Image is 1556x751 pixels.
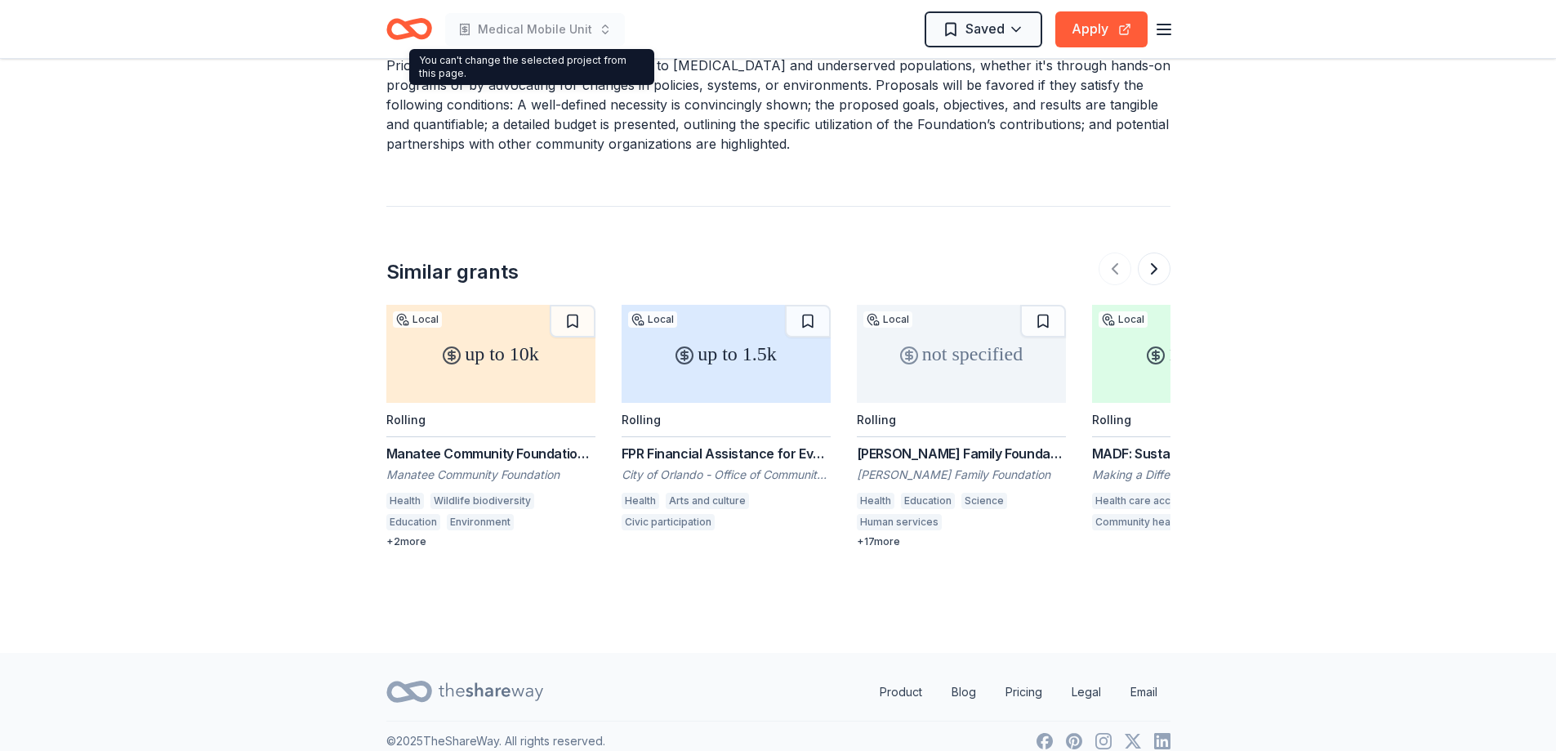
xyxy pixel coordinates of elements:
[1092,514,1210,530] div: Community health care
[1092,444,1301,463] div: MADF: Sustainable Healthcare Grants
[901,493,955,509] div: Education
[857,305,1066,403] div: not specified
[1059,676,1114,709] a: Legal
[386,514,440,530] div: Education
[386,413,426,427] div: Rolling
[386,444,595,463] div: Manatee Community Foundation Competitive Grants
[386,305,595,548] a: up to 10kLocalRollingManatee Community Foundation Competitive GrantsManatee Community FoundationH...
[478,20,592,39] span: Medical Mobile Unit
[386,535,595,548] div: + 2 more
[386,259,519,285] div: Similar grants
[622,514,715,530] div: Civic participation
[386,731,605,751] p: © 2025 TheShareWay. All rights reserved.
[1092,413,1131,427] div: Rolling
[1099,311,1148,328] div: Local
[965,18,1005,39] span: Saved
[386,305,595,403] div: up to 10k
[622,444,831,463] div: FPR Financial Assistance for Events
[409,49,654,85] div: You can't change the selected project from this page.
[857,413,896,427] div: Rolling
[857,467,1066,483] div: [PERSON_NAME] Family Foundation
[857,514,942,530] div: Human services
[622,467,831,483] div: City of Orlando - Office of Community Affairs
[386,10,432,48] a: Home
[386,493,424,509] div: Health
[863,311,912,328] div: Local
[857,535,1066,548] div: + 17 more
[867,676,935,709] a: Product
[961,493,1007,509] div: Science
[430,493,534,509] div: Wildlife biodiversity
[622,305,831,403] div: up to 1.5k
[393,311,442,328] div: Local
[1092,467,1301,483] div: Making a Difference Foundation
[1092,305,1301,535] a: 10k – 25kLocalRollingMADF: Sustainable Healthcare GrantsMaking a Difference FoundationHealth care...
[447,514,514,530] div: Environment
[1092,493,1192,509] div: Health care access
[992,676,1055,709] a: Pricing
[857,305,1066,548] a: not specifiedLocalRolling[PERSON_NAME] Family Foundation Grants[PERSON_NAME] Family FoundationHea...
[622,493,659,509] div: Health
[1092,305,1301,403] div: 10k – 25k
[628,311,677,328] div: Local
[622,305,831,535] a: up to 1.5kLocalRollingFPR Financial Assistance for EventsCity of Orlando - Office of Community Af...
[1055,11,1148,47] button: Apply
[857,493,894,509] div: Health
[939,676,989,709] a: Blog
[622,413,661,427] div: Rolling
[386,467,595,483] div: Manatee Community Foundation
[445,13,625,46] button: Medical Mobile Unit
[386,56,1170,154] p: Priority will be granted to entities that cater to [MEDICAL_DATA] and underserved populations, wh...
[1117,676,1170,709] a: Email
[867,676,1170,709] nav: quick links
[857,444,1066,463] div: [PERSON_NAME] Family Foundation Grants
[666,493,749,509] div: Arts and culture
[925,11,1042,47] button: Saved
